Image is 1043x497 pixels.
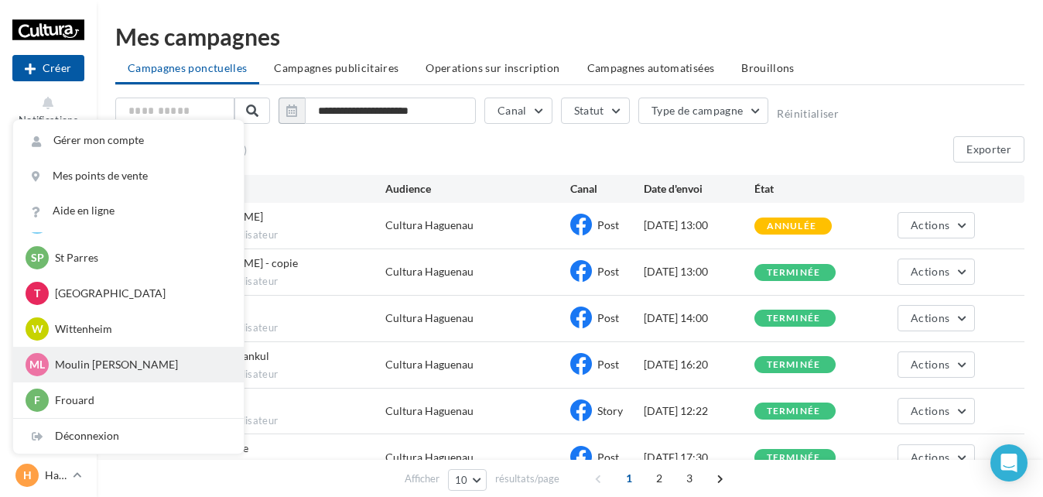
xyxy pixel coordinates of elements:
[385,310,474,326] div: Cultura Haguenau
[767,221,816,231] div: annulée
[23,468,32,483] span: H
[911,311,949,324] span: Actions
[55,392,225,408] p: Frouard
[898,305,975,331] button: Actions
[767,268,821,278] div: terminée
[898,398,975,424] button: Actions
[19,114,78,126] span: Notifications
[767,360,821,370] div: terminée
[570,181,644,197] div: Canal
[911,218,949,231] span: Actions
[644,218,754,233] div: [DATE] 13:00
[29,357,45,372] span: Ml
[597,311,619,324] span: Post
[448,469,487,491] button: 10
[597,404,623,417] span: Story
[385,403,474,419] div: Cultura Haguenau
[644,357,754,372] div: [DATE] 16:20
[677,466,702,491] span: 3
[45,468,67,483] p: Haguenau
[55,250,225,266] p: St Parres
[385,264,474,279] div: Cultura Haguenau
[12,461,84,490] a: H Haguenau
[385,181,569,197] div: Audience
[128,275,385,289] span: Envoyée par un autre utilisateur
[898,212,975,238] button: Actions
[587,61,715,74] span: Campagnes automatisées
[55,357,225,372] p: Moulin [PERSON_NAME]
[561,98,630,124] button: Statut
[12,55,84,81] button: Créer
[638,98,769,124] button: Type de campagne
[898,259,975,285] button: Actions
[12,91,84,129] button: Notifications
[34,286,40,301] span: T
[911,265,949,278] span: Actions
[385,450,474,465] div: Cultura Haguenau
[385,218,474,233] div: Cultura Haguenau
[597,265,619,278] span: Post
[128,368,385,382] span: Envoyée par un autre utilisateur
[484,98,552,124] button: Canal
[644,181,754,197] div: Date d'envoi
[13,194,244,228] a: Aide en ligne
[644,264,754,279] div: [DATE] 13:00
[644,310,754,326] div: [DATE] 14:00
[55,286,225,301] p: [GEOGRAPHIC_DATA]
[34,392,40,408] span: F
[990,444,1028,482] div: Open Intercom Messenger
[767,314,821,324] div: terminée
[617,466,641,491] span: 1
[385,357,474,372] div: Cultura Haguenau
[495,471,559,486] span: résultats/page
[911,404,949,417] span: Actions
[767,406,821,416] div: terminée
[898,444,975,471] button: Actions
[644,403,754,419] div: [DATE] 12:22
[754,181,865,197] div: État
[128,414,385,428] span: Envoyée par un autre utilisateur
[12,55,84,81] div: Nouvelle campagne
[32,321,43,337] span: W
[55,321,225,337] p: Wittenheim
[647,466,672,491] span: 2
[597,451,619,464] span: Post
[274,61,398,74] span: Campagnes publicitaires
[741,61,795,74] span: Brouillons
[597,358,619,371] span: Post
[128,321,385,335] span: Envoyée par un autre utilisateur
[911,358,949,371] span: Actions
[777,108,839,120] button: Réinitialiser
[597,218,619,231] span: Post
[128,181,385,197] div: Nom
[911,451,949,464] span: Actions
[31,250,44,266] span: SP
[644,450,754,465] div: [DATE] 17:30
[128,228,385,242] span: Envoyée par un autre utilisateur
[953,136,1024,163] button: Exporter
[405,471,439,486] span: Afficher
[13,159,244,194] a: Mes points de vente
[13,419,244,454] div: Déconnexion
[767,453,821,463] div: terminée
[115,25,1024,48] div: Mes campagnes
[426,61,559,74] span: Operations sur inscription
[898,351,975,378] button: Actions
[13,123,244,158] a: Gérer mon compte
[455,474,468,486] span: 10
